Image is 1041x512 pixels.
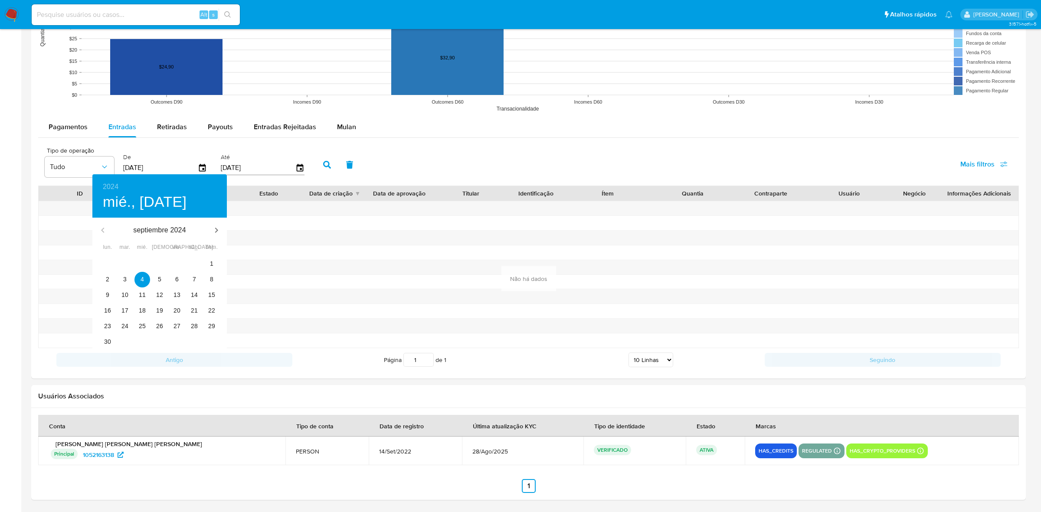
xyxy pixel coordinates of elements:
p: 5 [158,275,161,284]
p: septiembre 2024 [113,225,206,235]
button: 20 [169,303,185,319]
p: 12 [156,290,163,299]
button: 27 [169,319,185,334]
button: 16 [100,303,115,319]
p: 22 [208,306,215,315]
button: 1 [204,256,219,272]
p: 4 [141,275,144,284]
button: 19 [152,303,167,319]
span: lun. [100,243,115,252]
p: 18 [139,306,146,315]
p: 26 [156,322,163,330]
button: 15 [204,287,219,303]
span: dom. [204,243,219,252]
button: 18 [134,303,150,319]
p: 13 [173,290,180,299]
p: 27 [173,322,180,330]
p: 28 [191,322,198,330]
button: 12 [152,287,167,303]
button: 8 [204,272,219,287]
button: 3 [117,272,133,287]
button: 2 [100,272,115,287]
p: 15 [208,290,215,299]
button: 30 [100,334,115,350]
p: 21 [191,306,198,315]
button: 6 [169,272,185,287]
p: 1 [210,259,213,268]
button: 25 [134,319,150,334]
p: 2 [106,275,109,284]
p: 19 [156,306,163,315]
p: 30 [104,337,111,346]
p: 7 [193,275,196,284]
p: 9 [106,290,109,299]
button: 28 [187,319,202,334]
p: 8 [210,275,213,284]
p: 17 [121,306,128,315]
button: 9 [100,287,115,303]
button: 4 [134,272,150,287]
button: 7 [187,272,202,287]
p: 23 [104,322,111,330]
button: mié., [DATE] [103,193,187,211]
p: 20 [173,306,180,315]
span: [DEMOGRAPHIC_DATA]. [152,243,167,252]
button: 17 [117,303,133,319]
button: 14 [187,287,202,303]
span: vie. [169,243,185,252]
p: 11 [139,290,146,299]
p: 14 [191,290,198,299]
button: 2024 [103,181,118,193]
button: 11 [134,287,150,303]
span: sáb. [187,243,202,252]
button: 26 [152,319,167,334]
button: 21 [187,303,202,319]
button: 5 [152,272,167,287]
button: 29 [204,319,219,334]
button: 10 [117,287,133,303]
p: 24 [121,322,128,330]
button: 24 [117,319,133,334]
button: 13 [169,287,185,303]
p: 29 [208,322,215,330]
p: 6 [175,275,179,284]
p: 16 [104,306,111,315]
p: 10 [121,290,128,299]
p: 25 [139,322,146,330]
button: 22 [204,303,219,319]
span: mar. [117,243,133,252]
button: 23 [100,319,115,334]
span: mié. [134,243,150,252]
p: 3 [123,275,127,284]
